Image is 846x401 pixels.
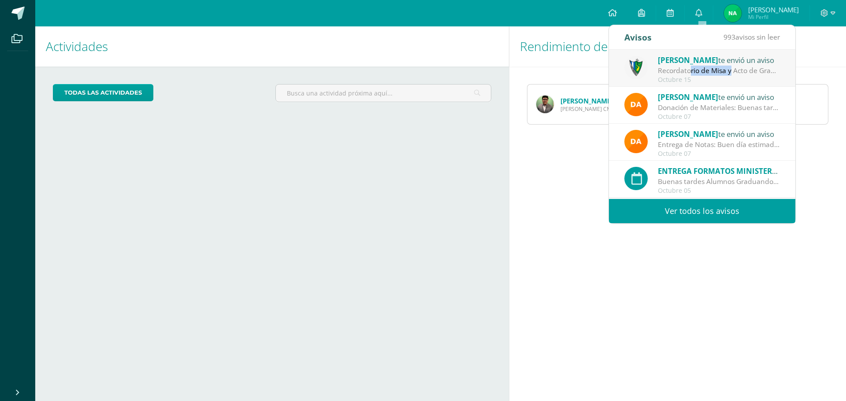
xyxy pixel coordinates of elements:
h1: Actividades [46,26,498,66]
div: Octubre 07 [658,113,780,121]
div: Recordatorio de Misa y Acto de Graduación: Estimados padres de familia, es un gusto saludarles. P... [658,66,780,76]
input: Busca una actividad próxima aquí... [276,85,490,102]
span: avisos sin leer [724,32,780,42]
a: Ver todos los avisos [609,199,795,223]
div: te envió un aviso [658,91,780,103]
div: para el día [658,165,780,177]
div: te envió un aviso [658,128,780,140]
span: [PERSON_NAME] [748,5,799,14]
a: todas las Actividades [53,84,153,101]
img: 9f174a157161b4ddbe12118a61fed988.png [624,56,648,79]
span: [PERSON_NAME] [658,92,718,102]
img: f9d34ca01e392badc01b6cd8c48cabbd.png [624,130,648,153]
div: Octubre 05 [658,187,780,195]
div: Octubre 15 [658,76,780,84]
div: Octubre 07 [658,150,780,158]
img: 53de6be7109a271b6090ef16d7804777.png [536,96,554,113]
img: 8970d34e835a792d8c4f70a8ca4bbbaf.png [724,4,742,22]
span: ENTREGA FORMATOS MINISTERIALES P.S. [658,166,807,176]
div: Avisos [624,25,652,49]
span: [PERSON_NAME] CMP Bachillerato en CCLL con Orientación en Computación [560,105,666,113]
div: te envió un aviso [658,54,780,66]
span: [PERSON_NAME] [658,129,718,139]
a: [PERSON_NAME] [560,96,613,105]
h1: Rendimiento de mis hijos [520,26,835,66]
span: Mi Perfil [748,13,799,21]
img: f9d34ca01e392badc01b6cd8c48cabbd.png [624,93,648,116]
div: Buenas tardes Alumnos Graduandos: Atentamente se les solicita leer con deternimiento lo siguiente... [658,177,780,187]
div: Donación de Materiales: Buenas tardes estimados padres de familia, por este medio les envío un co... [658,103,780,113]
span: [PERSON_NAME] [658,55,718,65]
div: Entrega de Notas: Buen día estimados padres de familia de V Bachillerato, por este medio les enví... [658,140,780,150]
span: 993 [724,32,735,42]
